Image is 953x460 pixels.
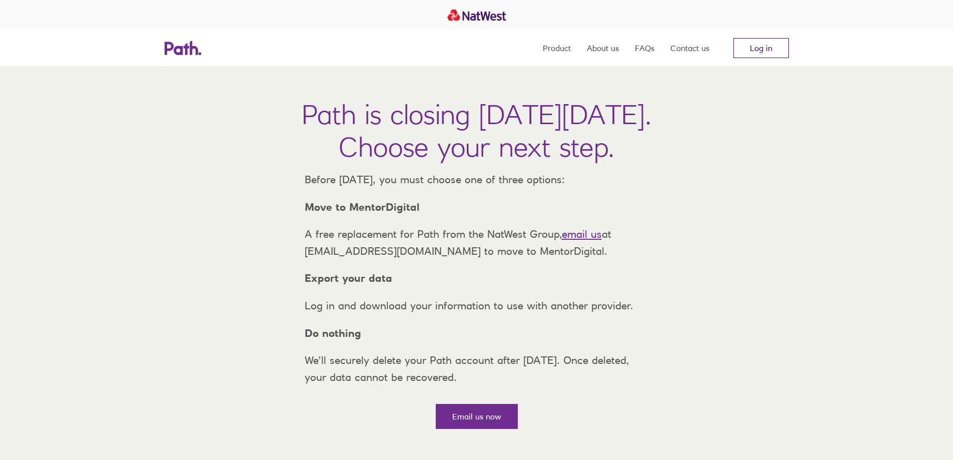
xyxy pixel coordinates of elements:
[305,272,392,284] strong: Export your data
[297,226,657,259] p: A free replacement for Path from the NatWest Group, at [EMAIL_ADDRESS][DOMAIN_NAME] to move to Me...
[562,228,602,240] a: email us
[543,30,571,66] a: Product
[305,327,361,339] strong: Do nothing
[635,30,654,66] a: FAQs
[436,404,518,429] a: Email us now
[297,297,657,314] p: Log in and download your information to use with another provider.
[297,171,657,188] p: Before [DATE], you must choose one of three options:
[733,38,789,58] a: Log in
[587,30,619,66] a: About us
[670,30,709,66] a: Contact us
[305,201,420,213] strong: Move to MentorDigital
[302,98,651,163] h1: Path is closing [DATE][DATE]. Choose your next step.
[297,352,657,385] p: We’ll securely delete your Path account after [DATE]. Once deleted, your data cannot be recovered.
